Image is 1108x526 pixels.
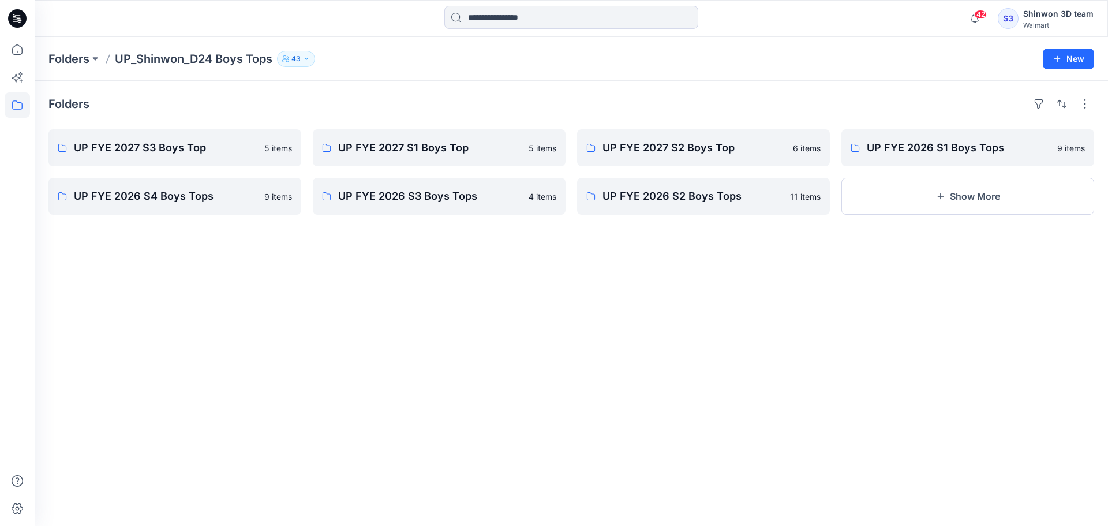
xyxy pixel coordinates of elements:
[602,188,783,204] p: UP FYE 2026 S2 Boys Tops
[867,140,1050,156] p: UP FYE 2026 S1 Boys Tops
[529,191,556,203] p: 4 items
[277,51,315,67] button: 43
[264,142,292,154] p: 5 items
[338,188,522,204] p: UP FYE 2026 S3 Boys Tops
[602,140,786,156] p: UP FYE 2027 S2 Boys Top
[48,129,301,166] a: UP FYE 2027 S3 Boys Top5 items
[48,97,89,111] h4: Folders
[790,191,821,203] p: 11 items
[577,178,830,215] a: UP FYE 2026 S2 Boys Tops11 items
[48,178,301,215] a: UP FYE 2026 S4 Boys Tops9 items
[74,188,257,204] p: UP FYE 2026 S4 Boys Tops
[529,142,556,154] p: 5 items
[48,51,89,67] a: Folders
[1023,21,1094,29] div: Walmart
[264,191,292,203] p: 9 items
[841,129,1094,166] a: UP FYE 2026 S1 Boys Tops9 items
[841,178,1094,215] button: Show More
[338,140,522,156] p: UP FYE 2027 S1 Boys Top
[313,178,566,215] a: UP FYE 2026 S3 Boys Tops4 items
[74,140,257,156] p: UP FYE 2027 S3 Boys Top
[577,129,830,166] a: UP FYE 2027 S2 Boys Top6 items
[1023,7,1094,21] div: Shinwon 3D team
[313,129,566,166] a: UP FYE 2027 S1 Boys Top5 items
[115,51,272,67] p: UP_Shinwon_D24 Boys Tops
[998,8,1019,29] div: S3
[974,10,987,19] span: 42
[793,142,821,154] p: 6 items
[291,53,301,65] p: 43
[1057,142,1085,154] p: 9 items
[1043,49,1094,69] button: New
